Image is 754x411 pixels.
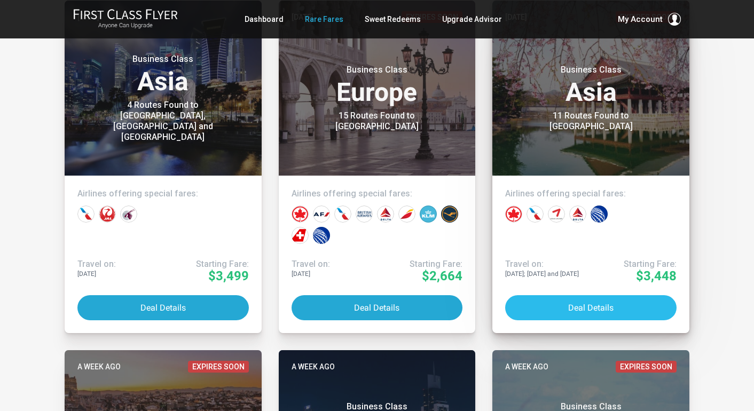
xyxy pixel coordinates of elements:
[77,295,249,320] button: Deal Details
[73,9,178,30] a: First Class FlyerAnyone Can Upgrade
[616,361,677,373] span: Expires Soon
[548,205,565,223] div: Asiana
[505,65,677,105] h3: Asia
[505,295,677,320] button: Deal Details
[505,205,522,223] div: Air Canada
[245,10,284,29] a: Dashboard
[527,205,544,223] div: American Airlines
[505,188,677,199] h4: Airlines offering special fares:
[96,54,230,65] small: Business Class
[524,65,658,75] small: Business Class
[77,205,95,223] div: American Airlines
[292,205,309,223] div: Air Canada
[618,13,663,26] span: My Account
[188,361,249,373] span: Expires Soon
[334,205,351,223] div: American Airlines
[77,54,249,94] h3: Asia
[65,1,262,333] a: [DATE]Business ClassAsia4 Routes Found to [GEOGRAPHIC_DATA], [GEOGRAPHIC_DATA] and [GEOGRAPHIC_DA...
[292,361,335,373] time: A week ago
[96,100,230,143] div: 4 Routes Found to [GEOGRAPHIC_DATA], [GEOGRAPHIC_DATA] and [GEOGRAPHIC_DATA]
[398,205,415,223] div: Iberia
[305,10,343,29] a: Rare Fares
[442,10,502,29] a: Upgrade Advisor
[505,361,548,373] time: A week ago
[292,227,309,244] div: Swiss
[420,205,437,223] div: KLM
[310,65,444,75] small: Business Class
[279,1,476,333] a: [DATE]Expires SoonBusiness ClassEurope15 Routes Found to [GEOGRAPHIC_DATA]Airlines offering speci...
[73,9,178,20] img: First Class Flyer
[524,110,658,132] div: 11 Routes Found to [GEOGRAPHIC_DATA]
[618,13,681,26] button: My Account
[377,205,394,223] div: Delta Airlines
[313,205,330,223] div: Air France
[292,188,463,199] h4: Airlines offering special fares:
[292,65,463,105] h3: Europe
[365,10,421,29] a: Sweet Redeems
[356,205,373,223] div: British Airways
[292,295,463,320] button: Deal Details
[99,205,116,223] div: Japan Airlines
[73,22,178,29] small: Anyone Can Upgrade
[77,188,249,199] h4: Airlines offering special fares:
[591,205,608,223] div: United
[77,361,121,373] time: A week ago
[441,205,458,223] div: Lufthansa
[569,205,586,223] div: Delta Airlines
[492,1,689,333] a: [DATE]Expires SoonBusiness ClassAsia11 Routes Found to [GEOGRAPHIC_DATA]Airlines offering special...
[120,205,137,223] div: Qatar
[310,110,444,132] div: 15 Routes Found to [GEOGRAPHIC_DATA]
[313,227,330,244] div: United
